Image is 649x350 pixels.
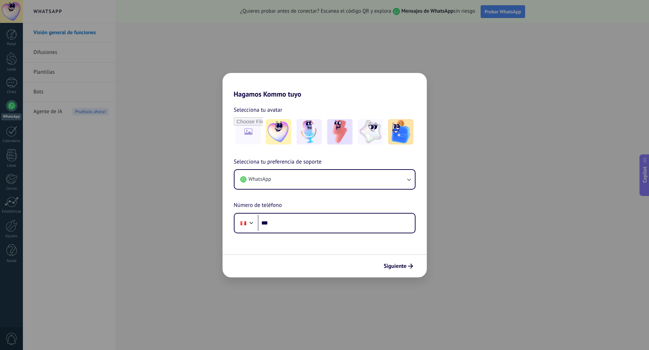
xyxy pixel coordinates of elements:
[234,158,322,167] span: Selecciona tu preferencia de soporte
[388,119,413,145] img: -5.jpeg
[234,105,282,115] span: Selecciona tu avatar
[237,216,250,231] div: Peru: + 51
[234,201,282,210] span: Número de teléfono
[384,264,407,269] span: Siguiente
[249,176,271,183] span: WhatsApp
[235,170,415,189] button: WhatsApp
[327,119,352,145] img: -3.jpeg
[297,119,322,145] img: -2.jpeg
[358,119,383,145] img: -4.jpeg
[381,260,416,272] button: Siguiente
[223,73,427,98] h2: Hagamos Kommo tuyo
[266,119,291,145] img: -1.jpeg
